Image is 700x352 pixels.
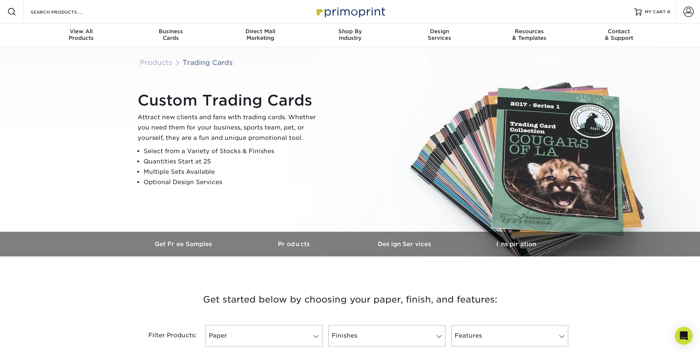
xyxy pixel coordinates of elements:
div: & Templates [485,28,574,41]
a: Direct MailMarketing [215,24,305,47]
li: Select from a Variety of Stocks & Finishes [144,146,322,156]
a: Finishes [328,325,445,346]
h3: Design Services [350,241,461,248]
div: Open Intercom Messenger [675,327,693,345]
input: SEARCH PRODUCTS..... [30,7,102,16]
span: View All [37,28,126,35]
span: MY CART [645,9,666,15]
a: Products [239,232,350,256]
a: Products [140,58,172,66]
div: & Support [574,28,664,41]
a: View AllProducts [37,24,126,47]
div: Cards [126,28,215,41]
div: Marketing [215,28,305,41]
p: Attract new clients and fans with trading cards. Whether you need them for your business, sports ... [138,112,322,143]
h1: Custom Trading Cards [138,92,322,109]
h3: Products [239,241,350,248]
h3: Get Free Samples [129,241,239,248]
a: Paper [206,325,323,346]
a: Shop ByIndustry [305,24,395,47]
span: Contact [574,28,664,35]
a: Trading Cards [183,58,233,66]
a: Get Free Samples [129,232,239,256]
span: Shop By [305,28,395,35]
div: Products [37,28,126,41]
a: Resources& Templates [485,24,574,47]
span: 0 [667,9,670,14]
li: Quantities Start at 25 [144,156,322,167]
li: Optional Design Services [144,177,322,187]
h3: Get started below by choosing your paper, finish, and features: [134,283,566,316]
span: Business [126,28,215,35]
div: Services [395,28,485,41]
span: Direct Mail [215,28,305,35]
div: Filter Products: [129,325,203,346]
div: Industry [305,28,395,41]
a: Design Services [350,232,461,256]
a: Features [451,325,568,346]
a: DesignServices [395,24,485,47]
span: Resources [485,28,574,35]
li: Multiple Sets Available [144,167,322,177]
h3: Inspiration [461,241,572,248]
span: Design [395,28,485,35]
a: Inspiration [461,232,572,256]
a: Contact& Support [574,24,664,47]
a: BusinessCards [126,24,215,47]
img: Primoprint [313,4,387,20]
